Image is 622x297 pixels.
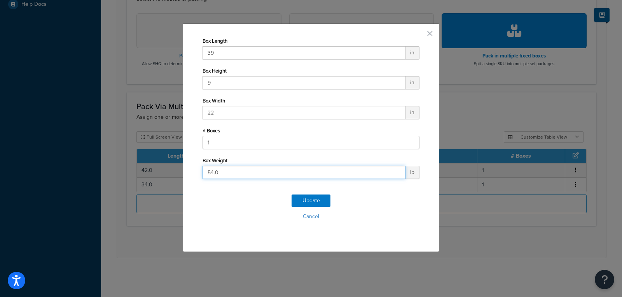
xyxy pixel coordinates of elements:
[203,98,225,104] label: Box Width
[292,195,330,207] button: Update
[203,68,227,74] label: Box Height
[203,211,419,222] button: Cancel
[203,158,227,163] label: Box Weight
[405,106,419,119] span: in
[203,38,227,44] label: Box Length
[405,46,419,59] span: in
[405,166,419,179] span: lb
[405,76,419,89] span: in
[203,128,220,134] label: # Boxes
